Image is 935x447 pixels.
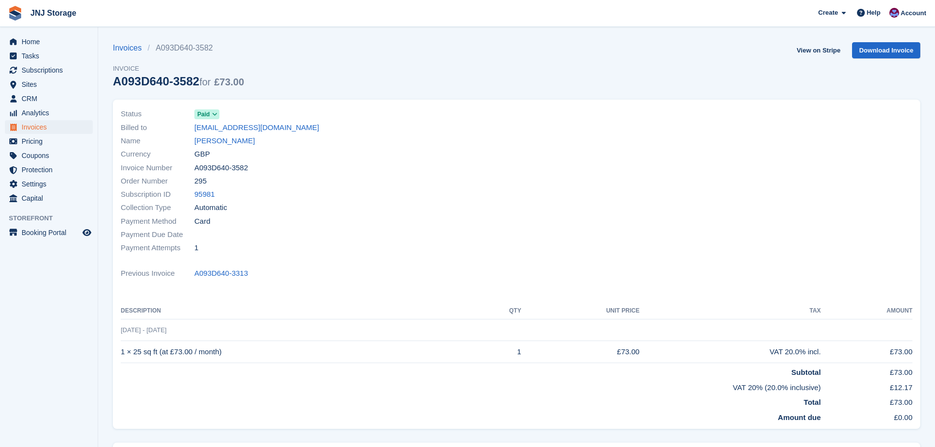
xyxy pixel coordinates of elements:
a: menu [5,35,93,49]
span: Payment Due Date [121,229,194,240]
span: Collection Type [121,202,194,213]
td: 1 [478,341,521,363]
a: menu [5,106,93,120]
span: GBP [194,149,210,160]
a: menu [5,49,93,63]
td: £73.00 [821,393,912,408]
span: A093D640-3582 [194,162,248,174]
span: Settings [22,177,80,191]
th: QTY [478,303,521,319]
span: Status [121,108,194,120]
span: Home [22,35,80,49]
span: Help [867,8,881,18]
span: Billed to [121,122,194,133]
span: Protection [22,163,80,177]
a: menu [5,63,93,77]
nav: breadcrumbs [113,42,244,54]
span: Booking Portal [22,226,80,239]
span: Payment Method [121,216,194,227]
a: menu [5,149,93,162]
span: Automatic [194,202,227,213]
span: Coupons [22,149,80,162]
span: Analytics [22,106,80,120]
div: VAT 20.0% incl. [640,346,821,358]
img: stora-icon-8386f47178a22dfd0bd8f6a31ec36ba5ce8667c1dd55bd0f319d3a0aa187defe.svg [8,6,23,21]
th: Tax [640,303,821,319]
td: 1 × 25 sq ft (at £73.00 / month) [121,341,478,363]
span: Currency [121,149,194,160]
td: £73.00 [821,363,912,378]
span: Invoice Number [121,162,194,174]
a: menu [5,177,93,191]
span: Account [901,8,926,18]
span: [DATE] - [DATE] [121,326,166,334]
span: Name [121,135,194,147]
span: £73.00 [214,77,244,87]
strong: Subtotal [791,368,821,376]
span: Paid [197,110,210,119]
img: Jonathan Scrase [889,8,899,18]
td: £73.00 [821,341,912,363]
a: Paid [194,108,219,120]
span: Create [818,8,838,18]
span: Previous Invoice [121,268,194,279]
a: JNJ Storage [27,5,80,21]
span: 295 [194,176,207,187]
td: £12.17 [821,378,912,394]
div: A093D640-3582 [113,75,244,88]
a: 95981 [194,189,215,200]
span: 1 [194,242,198,254]
a: Invoices [113,42,148,54]
a: Download Invoice [852,42,920,58]
a: menu [5,92,93,105]
th: Description [121,303,478,319]
span: Pricing [22,134,80,148]
td: £73.00 [521,341,640,363]
span: Tasks [22,49,80,63]
span: Invoices [22,120,80,134]
td: £0.00 [821,408,912,423]
a: menu [5,163,93,177]
span: for [199,77,211,87]
a: menu [5,191,93,205]
th: Unit Price [521,303,640,319]
a: menu [5,120,93,134]
span: Order Number [121,176,194,187]
span: CRM [22,92,80,105]
strong: Amount due [778,413,821,421]
td: VAT 20% (20.0% inclusive) [121,378,821,394]
a: Preview store [81,227,93,238]
span: Invoice [113,64,244,74]
span: Payment Attempts [121,242,194,254]
span: Card [194,216,211,227]
span: Storefront [9,213,98,223]
a: [PERSON_NAME] [194,135,255,147]
a: View on Stripe [793,42,844,58]
a: menu [5,226,93,239]
th: Amount [821,303,912,319]
a: A093D640-3313 [194,268,248,279]
a: menu [5,134,93,148]
span: Subscription ID [121,189,194,200]
span: Capital [22,191,80,205]
a: menu [5,78,93,91]
strong: Total [804,398,821,406]
span: Sites [22,78,80,91]
span: Subscriptions [22,63,80,77]
a: [EMAIL_ADDRESS][DOMAIN_NAME] [194,122,319,133]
